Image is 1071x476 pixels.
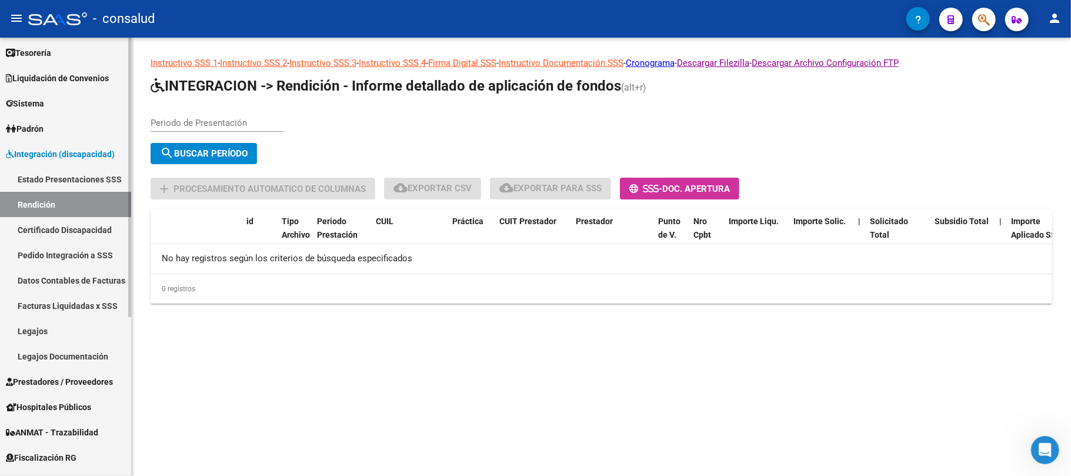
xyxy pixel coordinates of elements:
textarea: Escribe un mensaje... [10,361,225,381]
div: cualquier otra consulta, quedamos a disposición. [9,349,193,386]
span: Importe Liqu. [729,217,779,226]
a: Instructivo SSS 3 [289,58,356,68]
img: Profile image for Fin [34,9,52,28]
div: pero son los 3 del mismo periodo [79,208,216,220]
button: Adjuntar un archivo [56,385,65,395]
span: Prestador [576,217,613,226]
datatable-header-cell: Tipo Archivo [277,209,312,261]
button: go back [8,7,30,29]
div: y seleccionas la cuenta al que aplicaría. [19,147,183,158]
div: Ludmila dice… [9,167,226,202]
mat-icon: search [160,146,174,160]
datatable-header-cell: Práctica [448,209,495,261]
button: Selector de gif [37,385,46,395]
datatable-header-cell: Solicitado Total [865,209,930,261]
mat-icon: cloud_download [393,181,408,195]
div: Desde la sección de tesorería - extractos originales (pdf) puede subirlos de a uno. [9,51,193,100]
datatable-header-cell: Importe Liqu. [724,209,789,261]
datatable-header-cell: CUIL [371,209,448,261]
div: Ludmila dice… [9,51,226,101]
span: Integración (discapacidad) [6,148,115,161]
div: ok gracias [174,302,216,314]
datatable-header-cell: Subsidio Total [930,209,995,261]
span: | [999,217,1002,226]
span: Sistema [6,97,44,110]
div: 0 registros [151,274,1052,304]
div: al crear extracto le deja escribir el período [9,101,193,138]
button: Enviar un mensaje… [202,381,221,400]
mat-icon: add [157,182,171,196]
div: no hay problema, puede subir la cantidad que quiera repitiendo el proceso. [19,244,183,278]
span: CUIL [376,217,393,226]
datatable-header-cell: Punto de V. [653,209,689,261]
span: Tesorería [6,46,51,59]
div: pero son los 3 del mismo periodo [70,201,226,227]
mat-icon: person [1047,11,1062,25]
span: Subsidio Total [935,217,989,226]
datatable-header-cell: id [242,209,277,261]
span: | [858,217,860,226]
a: Instructivo SSS 1 [151,58,218,68]
a: Cronograma [626,58,675,68]
span: Importe Aplicado SSS [1011,217,1062,239]
span: Hospitales Públicos [6,401,91,414]
span: Práctica [452,217,483,226]
a: Descargar Filezilla [677,58,749,68]
a: Instructivo SSS 2 [220,58,287,68]
div: Ludmila dice… [9,139,226,167]
div: Marta dice… [9,201,226,237]
span: ANMAT - Trazabilidad [6,426,98,439]
div: Ludmila dice… [9,237,226,295]
div: podes repetir el proceso. [19,174,121,185]
p: - - - - - - - - [151,56,1052,69]
mat-icon: menu [9,11,24,25]
div: Ludmila dice… [9,349,226,412]
datatable-header-cell: Nro Cpbt [689,209,724,261]
span: (alt+r) [621,82,646,93]
span: Exportar para SSS [499,183,602,194]
span: - consalud [93,6,155,32]
div: al crear extracto le deja escribir el período [19,108,183,131]
a: Instructivo Documentación SSS [499,58,623,68]
span: Tipo Archivo [282,217,310,239]
span: Prestadores / Proveedores [6,375,113,388]
span: Padrón [6,122,44,135]
div: Desde la sección de tesorería - extractos originales (pdf) puede subirlos de a uno. [19,58,183,93]
button: -Doc. Apertura [620,178,739,199]
button: Selector de emoji [18,385,28,395]
a: Descargar Archivo Configuración FTP [752,58,899,68]
span: Solicitado Total [870,217,908,239]
span: Exportar CSV [393,183,472,194]
span: Punto de V. [658,217,680,239]
span: Periodo Prestación [317,217,358,239]
a: Firma Digital SSS [428,58,496,68]
button: Exportar para SSS [490,178,611,199]
button: Buscar Período [151,143,257,164]
datatable-header-cell: Prestador [571,209,653,261]
a: Instructivo SSS 4 [359,58,426,68]
datatable-header-cell: CUIT Prestador [495,209,571,261]
button: Start recording [75,385,84,395]
div: podes repetir el proceso. [9,167,131,192]
div: Cerrar [206,7,228,28]
span: INTEGRACION -> Rendición - Informe detallado de aplicación de fondos [151,78,621,94]
div: No hay registros según los criterios de búsqueda especificados [151,244,1052,274]
span: Importe Solic. [793,217,846,226]
iframe: Intercom live chat [1031,436,1059,464]
datatable-header-cell: | [853,209,865,261]
button: Procesamiento automatico de columnas [151,178,375,199]
span: CUIT Prestador [499,217,556,226]
span: Doc. Apertura [662,184,730,194]
button: Exportar CSV [384,178,481,199]
span: Procesamiento automatico de columnas [174,184,366,194]
div: cualquier otra consulta, quedamos a disposición. [19,356,183,379]
div: Ludmila dice… [9,101,226,139]
mat-icon: cloud_download [499,181,513,195]
div: Marta dice… [9,295,226,330]
datatable-header-cell: Importe Solic. [789,209,853,261]
div: ok gracias [165,295,226,321]
datatable-header-cell: Importe Aplicado SSS [1006,209,1071,261]
span: - [629,184,662,194]
datatable-header-cell: | [995,209,1006,261]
